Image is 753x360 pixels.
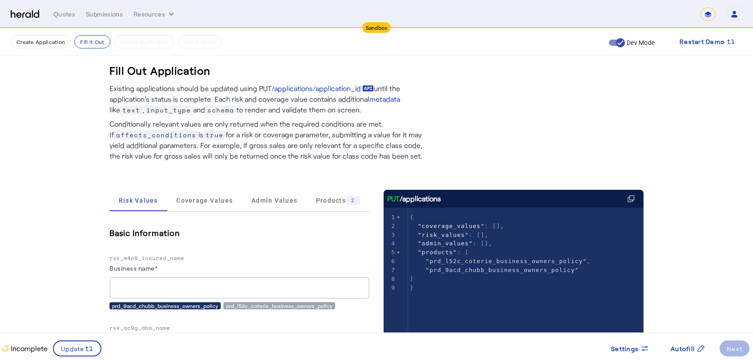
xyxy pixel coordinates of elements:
[384,231,397,240] div: 3
[178,35,222,48] button: Get A Quote
[384,222,397,231] div: 2
[114,35,174,48] button: Submit Application
[109,64,211,78] h3: Fill Out Application
[384,213,397,222] div: 1
[205,105,236,115] span: schema
[387,193,400,204] span: PUT
[144,105,193,115] span: input_type
[109,324,369,332] p: rsk_ac9g_dba_name
[109,302,221,309] div: prd_9acd_chubb_business_owners_policy
[109,83,430,115] p: Existing applications should be updated using PUT until the application’s status is complete. Eac...
[418,232,469,238] span: "risk_values"
[425,267,579,273] span: "prd_9acd_chubb_business_owners_policy"
[410,284,414,291] span: }
[53,340,101,356] button: Update
[223,302,335,309] div: prd_l52c_coterie_business_owners_policy
[384,275,397,284] div: 8
[109,226,369,240] h5: Basic Information
[384,284,397,292] div: 9
[86,10,123,19] div: Submissions
[61,344,85,353] span: Update
[384,257,397,266] div: 6
[120,105,142,115] span: text
[410,223,504,229] span: : [],
[384,248,397,257] div: 5
[410,258,591,264] span: ,
[410,214,414,220] span: {
[176,197,233,204] span: Coverage Values
[369,94,400,104] a: metadata
[74,35,110,48] button: Fill it Out
[109,254,369,263] p: rsk_m4p9_insured_name
[672,34,742,50] button: Restart Demo
[410,276,414,282] span: ]
[418,240,473,247] span: "admin_values"
[11,35,71,48] button: Create Application
[271,83,374,94] a: /applications/application_id
[109,264,158,272] label: Business name*
[671,344,695,353] span: Autofill
[387,193,441,204] div: /applications
[9,343,48,354] p: Incomplete
[384,266,397,275] div: 7
[604,340,656,356] button: Settings
[680,36,725,47] span: Restart Demo
[114,130,198,140] span: affects_conditions
[418,249,457,256] span: "products"
[625,38,655,47] label: Dev Mode
[664,340,713,356] button: Autofill
[119,197,158,204] span: Risk Values
[384,239,397,248] div: 4
[425,258,587,264] span: "prd_l52c_coterie_business_owners_policy"
[251,197,297,204] span: Admin Values
[611,344,639,353] span: Settings
[418,223,485,229] span: "coverage_values"
[410,232,489,238] span: : [],
[109,115,430,161] p: Conditionally relevant values are only returned when the required conditions are met. If is for a...
[53,10,75,19] div: Quotes
[362,22,391,33] div: Sandbox
[316,196,360,205] span: Products
[346,196,360,205] div: 2
[410,249,469,256] span: : [
[11,10,39,19] img: Herald Logo
[134,10,176,19] button: Resources dropdown menu
[203,130,226,140] span: true
[410,240,492,247] span: : [],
